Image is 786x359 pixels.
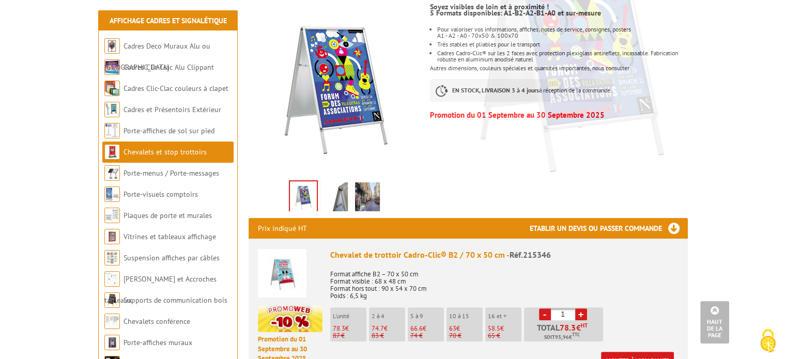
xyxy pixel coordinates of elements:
[124,126,214,135] a: Porte-affiches de sol sur pied
[124,338,192,347] a: Porte-affiches muraux
[333,324,345,333] span: 78.3
[323,182,348,214] img: 215348__angle_arrondi.jpg
[410,313,444,320] p: 5 à 9
[488,325,521,332] p: €
[750,324,786,359] button: Cookies (fenêtre modale)
[330,249,679,261] div: Chevalet de trottoir Cadro-Clic® B2 / 70 x 50 cm -
[104,335,120,350] img: Porte-affiches muraux
[372,313,405,320] p: 2 à 4
[372,325,405,332] p: €
[560,323,576,332] span: 78.3
[104,186,120,202] img: Porte-visuels comptoirs
[258,305,322,332] img: promotion
[572,332,580,337] sup: TTC
[249,3,423,177] img: chevalets_et_stop_trottoirs_215348_1.jpg
[124,84,228,93] a: Cadres Clic-Clac couleurs à clapet
[555,333,569,341] span: 93,96
[104,314,120,329] img: Chevalets conférence
[488,324,500,333] span: 58.5
[449,325,483,332] p: €
[104,38,120,54] img: Cadres Deco Muraux Alu ou Bois
[104,81,120,96] img: Cadres Clic-Clac couleurs à clapet
[755,328,781,354] img: Cookies (fenêtre modale)
[576,323,581,332] span: €
[410,324,423,333] span: 66.6
[258,249,306,298] img: Chevalet de trottoir Cadro-Clic® B2 / 70 x 50 cm
[104,250,120,266] img: Suspension affiches par câbles
[488,332,521,339] p: 65 €
[124,232,216,241] a: Vitrines et tableaux affichage
[104,165,120,181] img: Porte-menus / Porte-messages
[372,324,384,333] span: 74.7
[700,301,729,344] a: Haut de la page
[258,218,307,239] p: Prix indiqué HT
[449,332,483,339] p: 70 €
[510,249,551,260] span: Réf.215346
[290,181,317,213] img: chevalets_et_stop_trottoirs_215348_1.jpg
[124,190,198,199] a: Porte-visuels comptoirs
[104,208,120,223] img: Plaques de porte et murales
[410,325,444,332] p: €
[124,63,214,72] a: Cadres Clic-Clac Alu Clippant
[488,313,521,320] p: 16 et +
[104,229,120,244] img: Vitrines et tableaux affichage
[104,102,120,117] img: Cadres et Présentoirs Extérieur
[410,332,444,339] p: 74 €
[355,182,380,214] img: chevalet_de_trottoir_215346.jpg
[527,323,603,341] p: Total
[124,147,207,157] a: Chevalets et stop trottoirs
[449,324,456,333] span: 63
[539,308,551,320] a: -
[124,295,227,305] a: Supports de communication bois
[530,218,688,239] h3: Etablir un devis ou passer commande
[333,325,366,332] p: €
[104,274,217,305] a: [PERSON_NAME] et Accroches tableaux
[104,271,120,287] img: Cimaises et Accroches tableaux
[333,313,366,320] p: L'unité
[124,253,220,262] a: Suspension affiches par câbles
[124,105,221,114] a: Cadres et Présentoirs Extérieur
[449,313,483,320] p: 10 à 15
[581,322,588,329] sup: HT
[124,211,212,220] a: Plaques de porte et murales
[124,317,190,326] a: Chevalets conférence
[104,41,210,72] a: Cadres Deco Muraux Alu ou [GEOGRAPHIC_DATA]
[575,308,587,320] a: +
[333,332,366,339] p: 87 €
[544,333,580,341] span: Soit €
[124,168,219,178] a: Porte-menus / Porte-messages
[104,144,120,160] img: Chevalets et stop trottoirs
[110,16,227,25] a: Affichage Cadres et Signalétique
[372,332,405,339] p: 83 €
[330,263,679,300] p: Format affiche B2 – 70 x 50 cm Format visible : 68 x 48 cm Format hors tout : 90 x 54 x 70 cm Poi...
[104,123,120,138] img: Porte-affiches de sol sur pied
